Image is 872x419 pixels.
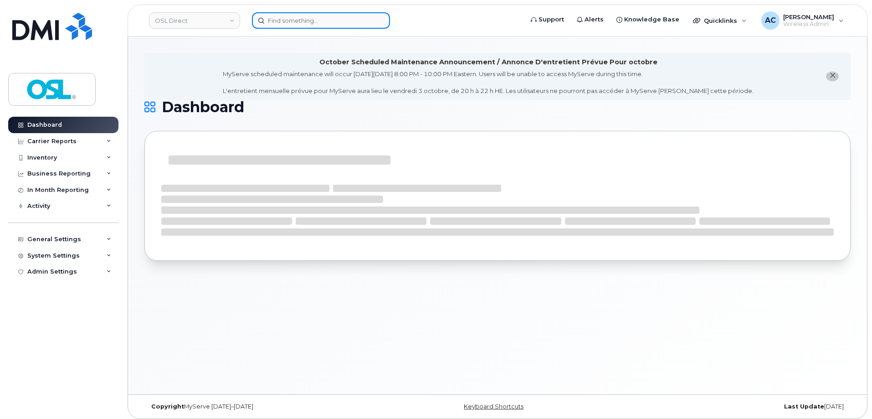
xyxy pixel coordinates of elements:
div: [DATE] [615,403,851,410]
strong: Copyright [151,403,184,410]
a: Keyboard Shortcuts [464,403,523,410]
strong: Last Update [784,403,824,410]
div: October Scheduled Maintenance Announcement / Annonce D'entretient Prévue Pour octobre [319,57,657,67]
div: MyServe [DATE]–[DATE] [144,403,380,410]
button: close notification [826,72,839,81]
span: Dashboard [162,100,244,114]
div: MyServe scheduled maintenance will occur [DATE][DATE] 8:00 PM - 10:00 PM Eastern. Users will be u... [223,70,754,95]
